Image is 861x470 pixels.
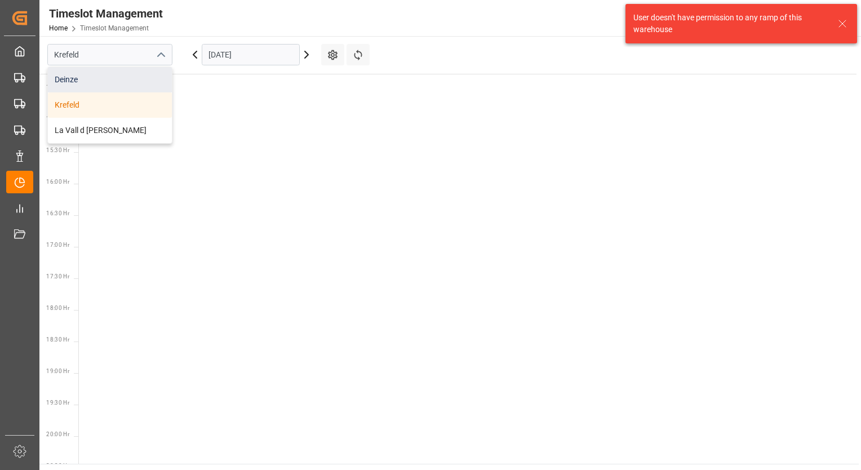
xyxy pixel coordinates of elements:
div: La Vall d [PERSON_NAME] [48,118,172,143]
span: 19:00 Hr [46,368,69,374]
a: Home [49,24,68,32]
span: 16:30 Hr [46,210,69,216]
input: Type to search/select [47,44,172,65]
button: close menu [152,46,168,64]
span: 19:30 Hr [46,400,69,406]
span: 18:00 Hr [46,305,69,311]
span: 15:30 Hr [46,147,69,153]
span: 17:30 Hr [46,273,69,280]
div: Timeslot Management [49,5,163,22]
div: Deinze [48,67,172,92]
span: 20:30 Hr [46,463,69,469]
span: 17:00 Hr [46,242,69,248]
div: User doesn't have permission to any ramp of this warehouse [633,12,827,36]
span: 14:30 Hr [46,84,69,90]
span: 20:00 Hr [46,431,69,437]
span: 18:30 Hr [46,336,69,343]
input: DD.MM.YYYY [202,44,300,65]
div: Krefeld [48,92,172,118]
span: 15:00 Hr [46,116,69,122]
span: 16:00 Hr [46,179,69,185]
